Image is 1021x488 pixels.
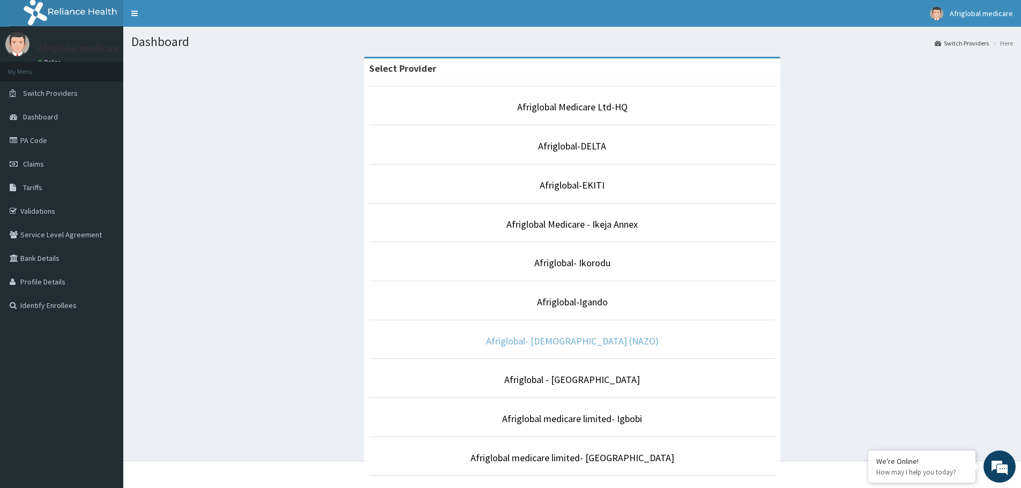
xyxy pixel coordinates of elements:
strong: Select Provider [369,62,436,74]
a: Afriglobal Medicare Ltd-HQ [517,101,628,113]
a: Online [38,58,63,66]
a: Afriglobal Medicare - Ikeja Annex [506,218,638,230]
img: User Image [930,7,943,20]
span: Claims [23,159,44,169]
img: User Image [5,32,29,56]
div: Chat with us now [56,60,180,74]
p: Afriglobal medicare [38,43,119,53]
a: Afriglobal-Igando [537,296,608,308]
div: We're Online! [876,456,967,466]
div: Minimize live chat window [176,5,202,31]
a: Switch Providers [935,39,989,48]
span: Afriglobal medicare [950,9,1013,18]
span: Tariffs [23,183,42,192]
span: Switch Providers [23,88,78,98]
a: Afriglobal medicare limited- [GEOGRAPHIC_DATA] [471,452,674,464]
a: Afriglobal- [DEMOGRAPHIC_DATA] (NAZO) [486,335,659,347]
li: Here [990,39,1013,48]
span: We're online! [62,135,148,243]
textarea: Type your message and hit 'Enter' [5,292,204,330]
a: Afriglobal - [GEOGRAPHIC_DATA] [504,373,640,386]
a: Afriglobal-EKITI [540,179,605,191]
img: d_794563401_company_1708531726252_794563401 [20,54,43,80]
a: Afriglobal-DELTA [538,140,606,152]
a: Afriglobal- Ikorodu [534,257,610,269]
p: How may I help you today? [876,468,967,477]
a: Afriglobal medicare limited- Igbobi [502,412,642,425]
h1: Dashboard [131,35,1013,49]
span: Dashboard [23,112,58,122]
